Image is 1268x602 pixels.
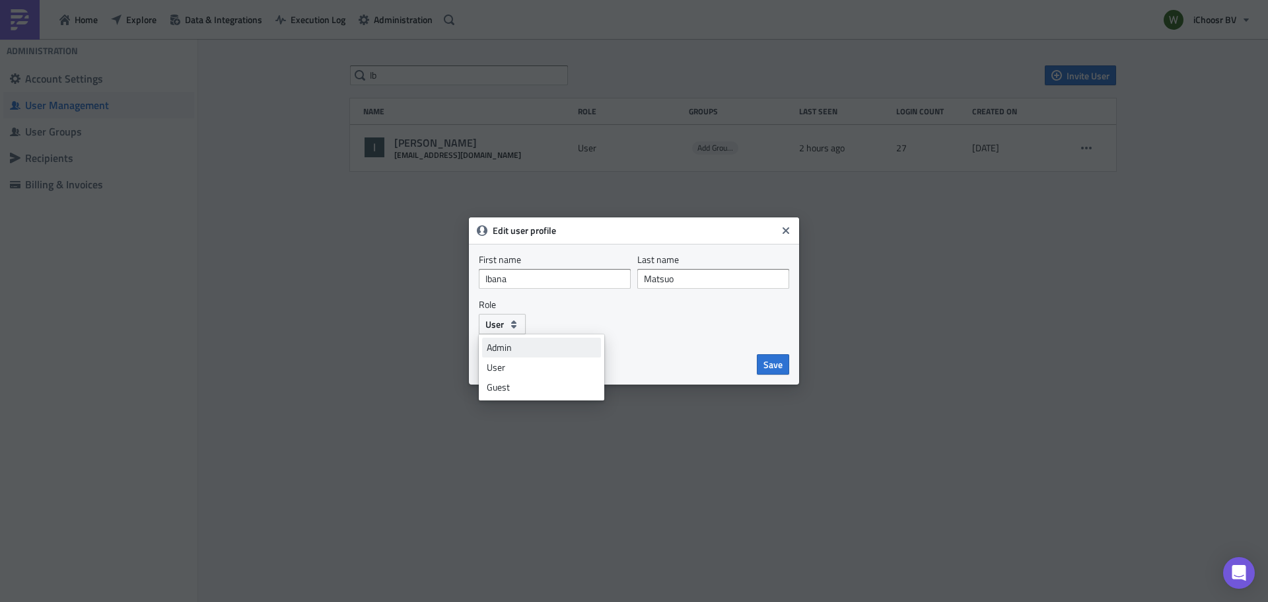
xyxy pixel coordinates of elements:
[776,221,796,241] button: Close
[637,254,789,266] label: Last name
[479,299,496,311] label: Role
[485,317,504,331] span: User
[479,254,631,266] label: First name
[487,381,596,394] div: Guest
[487,341,596,354] div: Admin
[1223,557,1255,589] div: Open Intercom Messenger
[479,314,526,334] button: User
[493,225,777,237] h6: Edit user profile
[757,354,789,375] button: Save
[487,361,596,374] div: User
[763,357,783,371] span: Save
